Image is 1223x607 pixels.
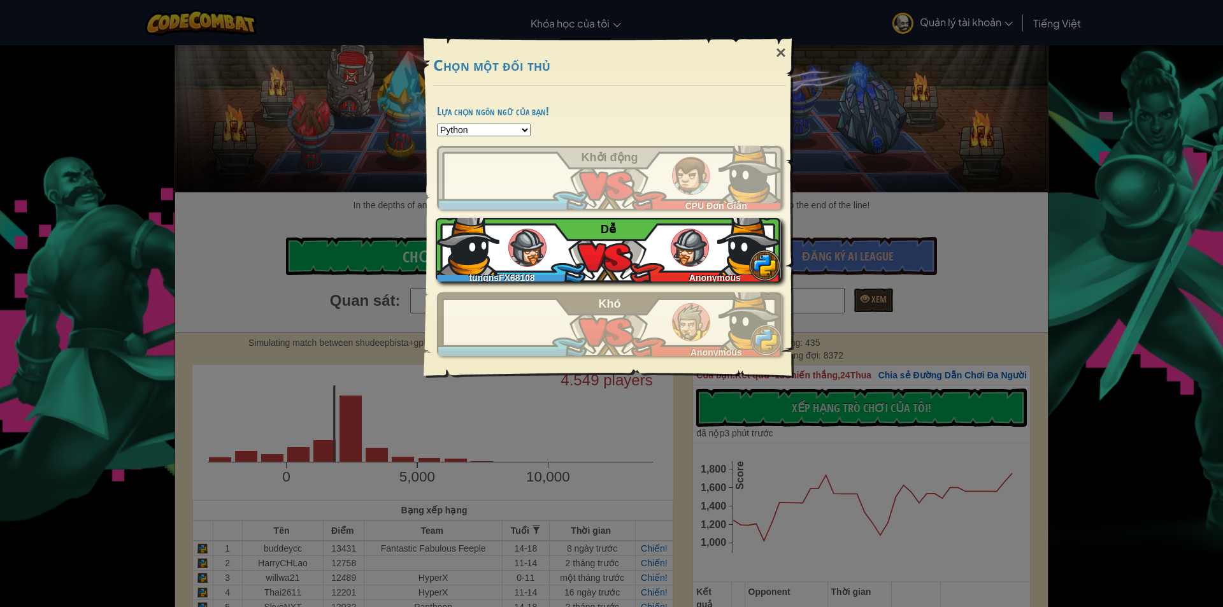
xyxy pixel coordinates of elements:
[436,211,499,275] img: +P74QS5ktDP8KAAAAAElFTkSuQmCC
[508,229,547,267] img: humans_ladder_easy.png
[672,157,710,195] img: humans_ladder_tutorial.png
[437,105,782,117] h4: Lựa chọn ngôn ngữ của bạn!
[433,57,786,74] h3: Chọn một đối thủ
[719,286,782,350] img: +P74QS5ktDP8KAAAAAElFTkSuQmCC
[719,139,782,203] img: +P74QS5ktDP8KAAAAAElFTkSuQmCC
[766,34,796,71] div: ×
[599,297,621,310] span: Khó
[671,229,709,267] img: humans_ladder_easy.png
[601,223,616,236] span: Dễ̉
[469,273,534,283] span: tungnsFX68108
[685,201,747,211] span: CPU Đơn Giản
[672,303,710,341] img: humans_ladder_hard.png
[437,218,782,282] a: tungnsFX68108Anonymous
[690,347,742,357] span: Anonymous
[717,211,781,275] img: +P74QS5ktDP8KAAAAAElFTkSuQmCC
[689,273,741,283] span: Anonymous
[437,292,782,356] a: Anonymous
[582,151,638,164] span: Khởi động
[437,146,782,210] a: CPU Đơn Giản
